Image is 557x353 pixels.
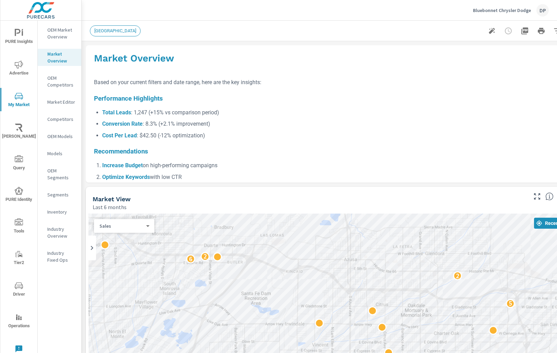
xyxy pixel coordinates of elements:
span: PURE Insights [2,29,35,46]
h5: Market View [93,195,131,203]
p: 2 [203,252,207,260]
strong: Increase Budget [102,162,143,169]
span: [GEOGRAPHIC_DATA] [90,28,140,33]
div: Models [38,148,81,159]
button: Print Report [534,24,548,38]
span: Tools [2,218,35,235]
span: Query [2,155,35,172]
p: OEM Competitors [47,75,76,88]
strong: Optimize Keywords [102,174,150,180]
span: Understand by postal code where vehicles are selling. [Source: Market registration data from thir... [545,192,554,201]
p: OEM Models [47,133,76,140]
p: 2 [456,272,459,280]
p: Market Editor [47,99,76,105]
strong: Total Leads [102,109,131,116]
span: My Market [2,92,35,109]
p: OEM Segments [47,167,76,181]
span: Advertise [2,60,35,77]
p: Industry Overview [47,226,76,239]
div: Competitors [38,114,81,124]
div: Market Overview [38,49,81,66]
div: Industry Fixed Ops [38,248,81,265]
p: 5 [509,299,512,307]
div: Sales [94,223,149,229]
strong: Conversion Rate [102,121,143,127]
button: "Export Report to PDF" [518,24,532,38]
span: [PERSON_NAME] [2,124,35,140]
span: Operations [2,313,35,330]
p: 6 [189,255,192,263]
p: Bluebonnet Chrysler Dodge [473,7,531,13]
p: Last 6 months [93,203,127,211]
span: PURE Identity [2,187,35,204]
div: Inventory [38,207,81,217]
p: Sales [99,223,143,229]
p: OEM Market Overview [47,26,76,40]
p: Competitors [47,116,76,123]
div: DP [536,4,549,16]
strong: Cost Per Lead [102,132,137,139]
p: Market Overview [47,50,76,64]
span: Tier2 [2,250,35,267]
div: OEM Segments [38,166,81,183]
div: Market Editor [38,97,81,107]
div: Segments [38,190,81,200]
span: Driver [2,282,35,298]
p: Inventory [47,208,76,215]
h2: Market Overview [94,52,174,64]
div: OEM Competitors [38,73,81,90]
div: OEM Models [38,131,81,141]
p: Segments [47,191,76,198]
button: Generate Summary [485,24,499,38]
p: Models [47,150,76,157]
div: OEM Market Overview [38,25,81,42]
div: Industry Overview [38,224,81,241]
p: Industry Fixed Ops [47,250,76,263]
button: Make Fullscreen [532,191,543,202]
